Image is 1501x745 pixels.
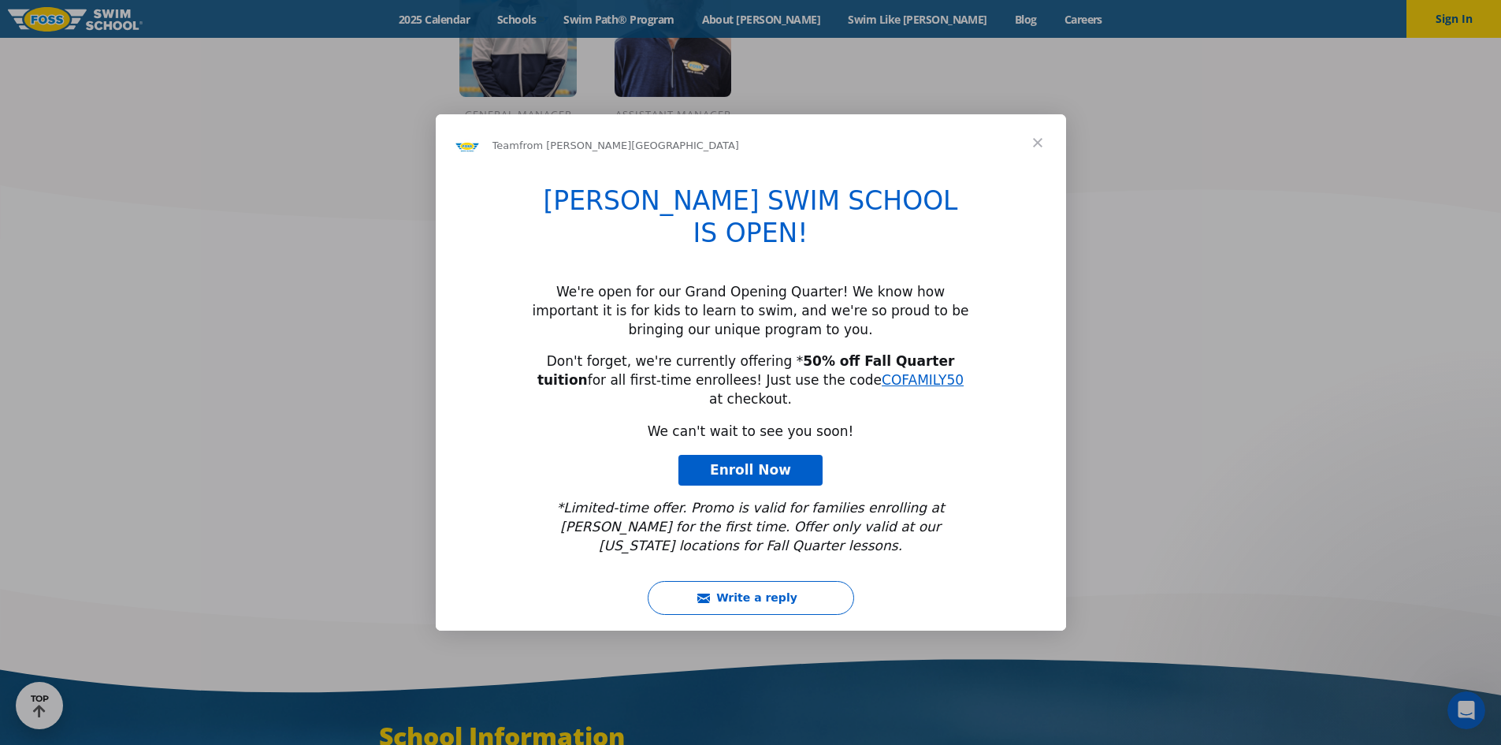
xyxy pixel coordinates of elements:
[492,140,519,151] span: Team
[532,352,970,408] div: Don't forget, we're currently offering * for all first-time enrollees! Just use the code at check...
[532,185,970,259] h1: [PERSON_NAME] SWIM SCHOOL IS OPEN!
[556,500,944,553] i: *Limited-time offer. Promo is valid for families enrolling at [PERSON_NAME] for the first time. O...
[519,140,739,151] span: from [PERSON_NAME][GEOGRAPHIC_DATA]
[1009,114,1066,171] span: Close
[532,423,970,441] div: We can't wait to see you soon!
[532,283,970,339] div: We're open for our Grand Opening Quarter! We know how important it is for kids to learn to swim, ...
[882,372,964,388] a: COFAMILY50
[455,133,480,158] img: Profile image for Team
[648,581,854,615] button: Write a reply
[710,462,791,478] span: Enroll Now
[678,455,823,486] a: Enroll Now
[537,353,954,388] b: 50% off Fall Quarter tuition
